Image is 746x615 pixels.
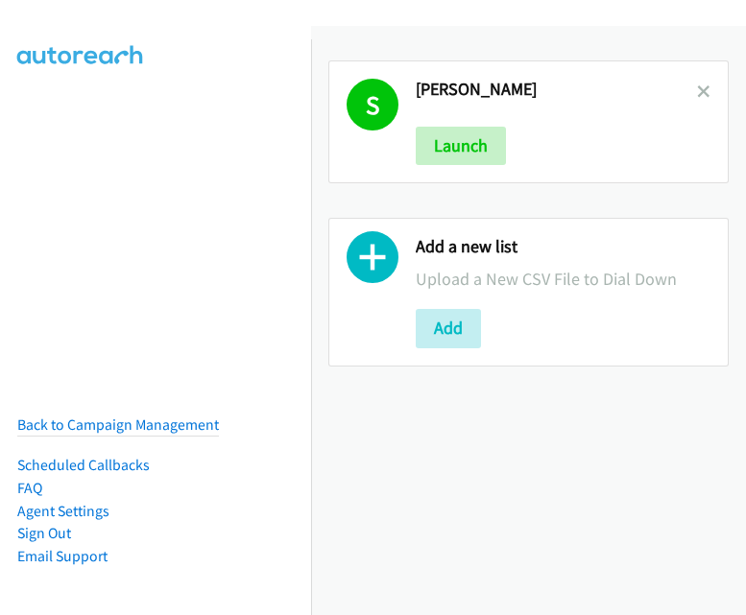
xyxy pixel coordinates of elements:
[17,547,108,565] a: Email Support
[17,524,71,542] a: Sign Out
[347,79,398,130] h1: S
[416,309,481,347] button: Add
[17,456,150,474] a: Scheduled Callbacks
[17,479,42,497] a: FAQ
[416,236,710,258] h2: Add a new list
[416,127,506,165] button: Launch
[416,266,710,292] p: Upload a New CSV File to Dial Down
[17,502,109,520] a: Agent Settings
[17,415,219,434] a: Back to Campaign Management
[416,79,697,101] h2: [PERSON_NAME]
